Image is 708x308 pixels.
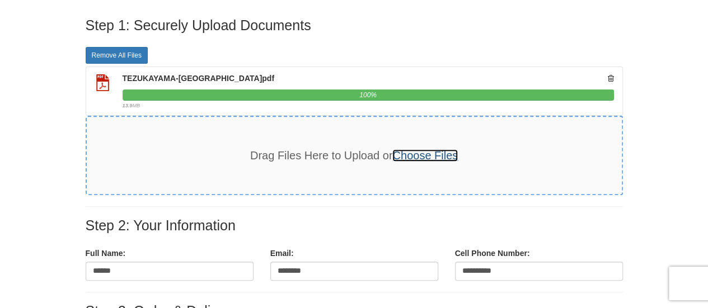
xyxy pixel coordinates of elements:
[270,248,294,259] label: Email:
[392,149,458,162] a: Choose Files
[359,91,377,99] span: 100%
[86,47,148,64] a: Remove All Files
[250,149,458,162] span: Drag Files Here to Upload or
[123,103,133,108] font: 13.9
[123,74,274,83] font: TEZUKAYAMA-[GEOGRAPHIC_DATA]pdf
[86,218,236,234] label: Step 2: Your Information
[86,248,126,259] label: Full Name:
[86,18,311,34] label: Step 1: Securely Upload Documents
[455,248,530,259] label: Cell Phone Number:
[132,103,140,108] font: MB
